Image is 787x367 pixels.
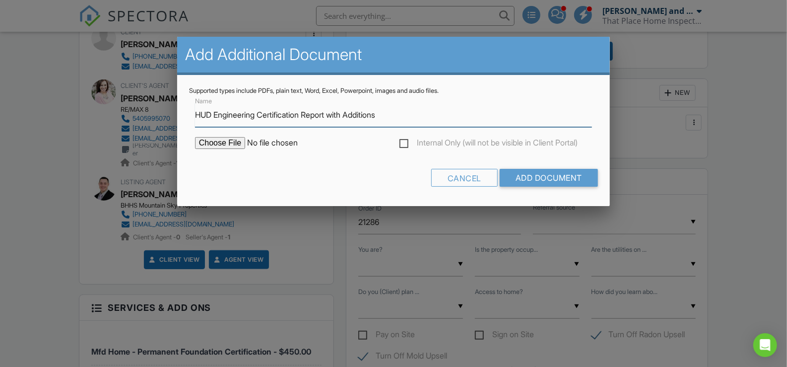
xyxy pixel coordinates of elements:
[500,169,598,187] input: Add Document
[185,45,602,65] h2: Add Additional Document
[195,97,212,106] label: Name
[189,87,598,95] div: Supported types include PDFs, plain text, Word, Excel, Powerpoint, images and audio files.
[399,138,578,150] label: Internal Only (will not be visible in Client Portal)
[753,333,777,357] div: Open Intercom Messenger
[431,169,498,187] div: Cancel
